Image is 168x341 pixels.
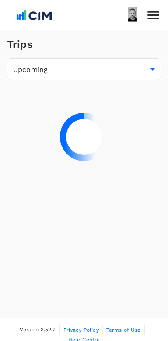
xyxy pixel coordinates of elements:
[106,325,141,335] a: Terms of Use
[106,327,141,333] span: Terms of Use
[20,326,56,334] span: Version 3.52.2
[14,5,54,25] img: CIM ENVIRONMENTAL PTY LTD
[63,325,99,335] a: Privacy Policy
[7,30,33,58] h1: Trips
[7,58,161,80] div: Upcoming
[63,327,99,333] span: Privacy Policy
[125,5,142,25] img: Mark Ryan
